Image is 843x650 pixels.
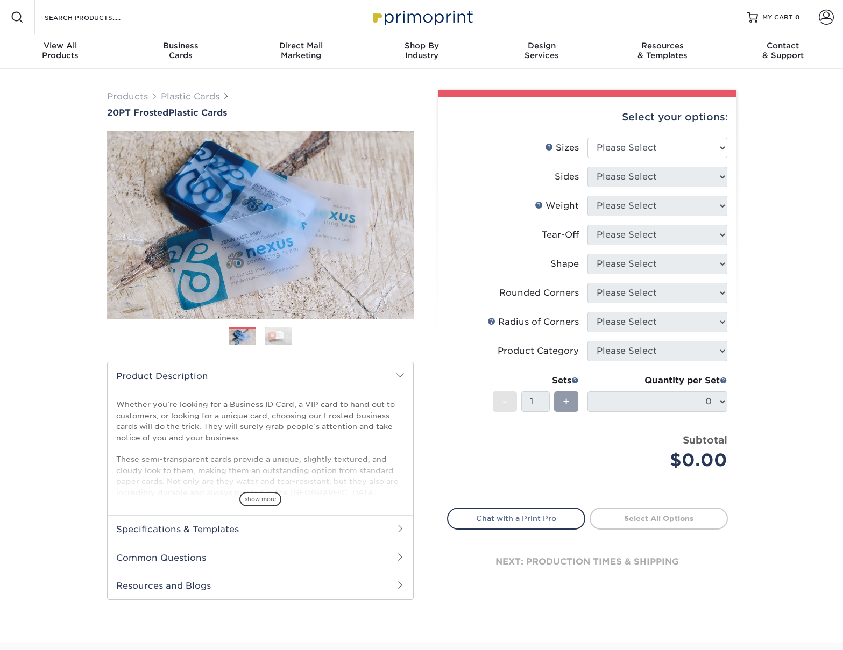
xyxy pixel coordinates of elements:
a: BusinessCards [121,34,241,69]
a: Contact& Support [722,34,843,69]
div: Sizes [545,141,579,154]
a: Chat with a Print Pro [447,508,585,529]
a: DesignServices [481,34,602,69]
span: show more [239,492,281,506]
a: Resources& Templates [602,34,722,69]
a: Select All Options [590,508,728,529]
h2: Specifications & Templates [108,515,413,543]
span: - [502,394,507,410]
a: Products [107,91,148,102]
div: Select your options: [447,97,728,138]
a: 20PT FrostedPlastic Cards [107,108,414,118]
div: Rounded Corners [499,287,579,299]
div: Industry [362,41,482,60]
div: Services [481,41,602,60]
h2: Product Description [108,362,413,390]
a: Direct MailMarketing [241,34,362,69]
div: next: production times & shipping [447,530,728,594]
span: Shop By [362,41,482,51]
span: Resources [602,41,722,51]
img: Plastic Cards 01 [229,328,256,347]
div: Product Category [498,345,579,358]
img: Plastic Cards 02 [265,327,292,346]
div: & Support [722,41,843,60]
a: Plastic Cards [161,91,219,102]
div: Cards [121,41,241,60]
span: 20PT Frosted [107,108,168,118]
h1: Plastic Cards [107,108,414,118]
strong: Subtotal [683,434,727,446]
div: Quantity per Set [587,374,727,387]
h2: Resources and Blogs [108,572,413,599]
div: $0.00 [596,447,727,473]
div: Marketing [241,41,362,60]
div: Shape [550,258,579,270]
div: Sets [493,374,579,387]
span: 0 [795,13,800,21]
div: Radius of Corners [487,316,579,328]
span: Contact [722,41,843,51]
span: MY CART [762,13,793,22]
div: Tear-Off [542,228,579,241]
span: Direct Mail [241,41,362,51]
p: Whether you’re looking for a Business ID Card, a VIP card to hand out to customers, or looking fo... [116,399,405,640]
span: Design [481,41,602,51]
h2: Common Questions [108,544,413,572]
div: Sides [555,170,579,183]
a: Shop ByIndustry [362,34,482,69]
span: + [563,394,570,410]
span: Business [121,41,241,51]
img: Primoprint [368,5,476,28]
img: 20PT Frosted 01 [107,119,414,331]
input: SEARCH PRODUCTS..... [44,11,148,24]
div: Weight [535,199,579,212]
div: & Templates [602,41,722,60]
